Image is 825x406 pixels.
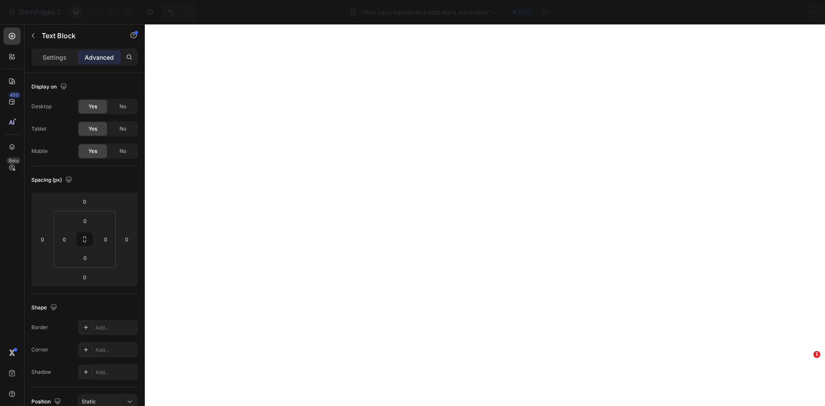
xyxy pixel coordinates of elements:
[89,125,97,133] span: Yes
[82,398,96,405] span: Static
[736,3,764,21] button: Save
[31,324,48,331] div: Border
[796,364,816,385] iframe: Intercom live chat
[8,92,21,98] div: 450
[31,147,48,155] div: Mobile
[76,251,94,264] input: 0px
[119,147,126,155] span: No
[119,103,126,110] span: No
[58,233,71,246] input: 0px
[518,8,531,16] span: Draft
[768,3,804,21] button: Publish
[76,195,93,208] input: 0
[31,125,46,133] div: Tablet
[119,125,126,133] span: No
[89,147,97,155] span: Yes
[85,53,114,62] p: Advanced
[3,3,64,21] button: 7
[31,174,74,186] div: Spacing (px)
[813,351,820,358] span: 1
[95,369,136,376] div: Add...
[36,233,49,246] input: 0
[31,368,51,376] div: Shadow
[42,31,115,41] p: Text Block
[56,7,60,17] p: 7
[775,8,797,17] div: Publish
[145,24,825,406] iframe: Design area
[76,214,94,227] input: 0px
[162,3,197,21] div: Undo/Redo
[120,233,133,246] input: 0
[31,103,52,110] div: Desktop
[31,302,59,314] div: Shape
[31,81,69,93] div: Display on
[76,271,93,284] input: 0
[31,346,49,354] div: Corner
[43,53,67,62] p: Settings
[89,103,97,110] span: Yes
[743,9,758,16] span: Save
[99,233,112,246] input: 0px
[359,8,361,17] span: /
[6,157,21,164] div: Beta
[363,8,489,17] span: How can I transform a drab kid’s wardrobe?
[95,324,136,332] div: Add...
[95,346,136,354] div: Add...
